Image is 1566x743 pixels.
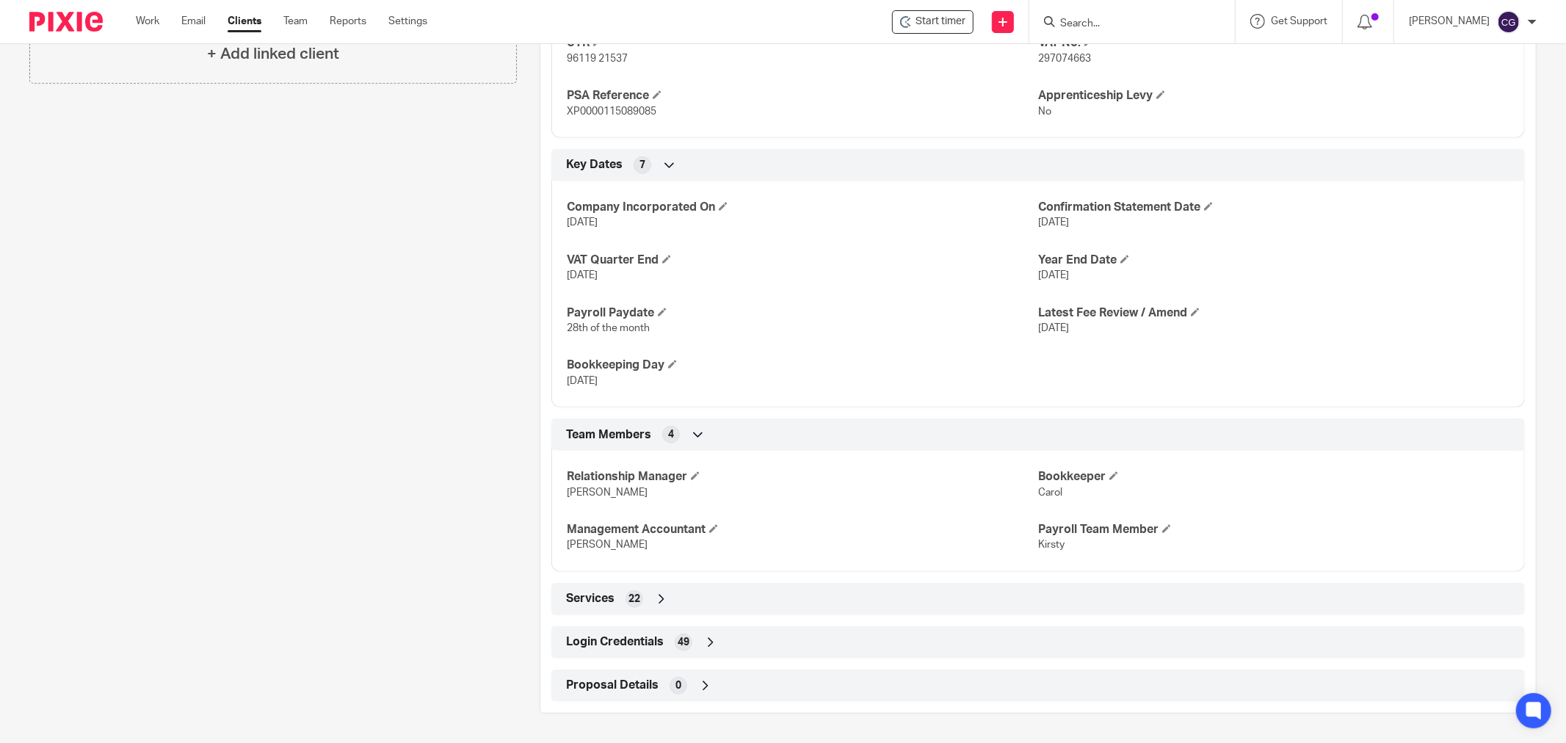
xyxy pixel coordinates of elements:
[1038,270,1069,280] span: [DATE]
[567,323,650,333] span: 28th of the month
[1038,253,1509,268] h4: Year End Date
[1038,469,1509,485] h4: Bookkeeper
[567,253,1038,268] h4: VAT Quarter End
[567,54,628,64] span: 96119 21537
[668,427,674,442] span: 4
[566,678,659,693] span: Proposal Details
[1038,305,1509,321] h4: Latest Fee Review / Amend
[675,678,681,693] span: 0
[1038,54,1091,64] span: 297074663
[29,12,103,32] img: Pixie
[1038,200,1509,215] h4: Confirmation Statement Date
[567,305,1038,321] h4: Payroll Paydate
[1038,88,1509,104] h4: Apprenticeship Levy
[388,14,427,29] a: Settings
[567,106,656,117] span: XP0000115089085
[639,158,645,173] span: 7
[567,88,1038,104] h4: PSA Reference
[1038,217,1069,228] span: [DATE]
[1038,106,1051,117] span: No
[567,270,598,280] span: [DATE]
[1497,10,1520,34] img: svg%3E
[1059,18,1191,31] input: Search
[566,591,615,606] span: Services
[628,592,640,606] span: 22
[330,14,366,29] a: Reports
[567,200,1038,215] h4: Company Incorporated On
[207,43,339,65] h4: + Add linked client
[1038,488,1062,498] span: Carol
[136,14,159,29] a: Work
[567,522,1038,537] h4: Management Accountant
[1038,522,1509,537] h4: Payroll Team Member
[567,217,598,228] span: [DATE]
[1038,323,1069,333] span: [DATE]
[916,14,965,29] span: Start timer
[1038,540,1065,550] span: Kirsty
[1409,14,1490,29] p: [PERSON_NAME]
[283,14,308,29] a: Team
[566,157,623,173] span: Key Dates
[567,469,1038,485] h4: Relationship Manager
[566,634,664,650] span: Login Credentials
[892,10,974,34] div: Uncommon Bio Ltd
[567,358,1038,373] h4: Bookkeeping Day
[566,427,651,443] span: Team Members
[1271,16,1327,26] span: Get Support
[567,488,648,498] span: [PERSON_NAME]
[567,540,648,550] span: [PERSON_NAME]
[181,14,206,29] a: Email
[567,376,598,386] span: [DATE]
[678,635,689,650] span: 49
[228,14,261,29] a: Clients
